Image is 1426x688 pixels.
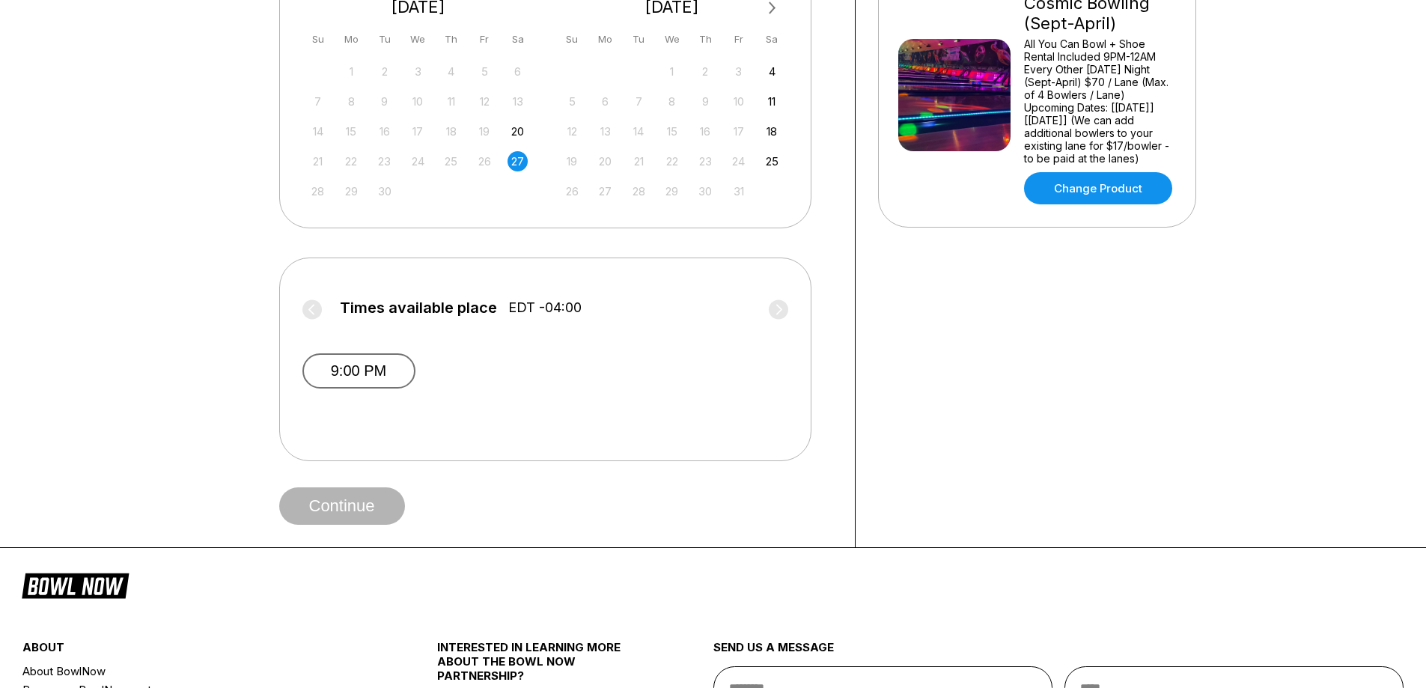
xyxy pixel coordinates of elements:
[629,91,649,112] div: Not available Tuesday, October 7th, 2025
[475,61,495,82] div: Not available Friday, September 5th, 2025
[341,91,362,112] div: Not available Monday, September 8th, 2025
[562,121,582,141] div: Not available Sunday, October 12th, 2025
[595,121,615,141] div: Not available Monday, October 13th, 2025
[308,181,328,201] div: Not available Sunday, September 28th, 2025
[695,121,716,141] div: Not available Thursday, October 16th, 2025
[475,151,495,171] div: Not available Friday, September 26th, 2025
[508,121,528,141] div: Choose Saturday, September 20th, 2025
[308,29,328,49] div: Su
[662,181,682,201] div: Not available Wednesday, October 29th, 2025
[374,61,394,82] div: Not available Tuesday, September 2nd, 2025
[341,151,362,171] div: Not available Monday, September 22nd, 2025
[308,151,328,171] div: Not available Sunday, September 21st, 2025
[22,640,368,662] div: about
[595,181,615,201] div: Not available Monday, October 27th, 2025
[695,151,716,171] div: Not available Thursday, October 23rd, 2025
[374,121,394,141] div: Not available Tuesday, September 16th, 2025
[562,29,582,49] div: Su
[562,151,582,171] div: Not available Sunday, October 19th, 2025
[762,61,782,82] div: Choose Saturday, October 4th, 2025
[374,181,394,201] div: Not available Tuesday, September 30th, 2025
[508,299,582,316] span: EDT -04:00
[508,151,528,171] div: Choose Saturday, September 27th, 2025
[1024,37,1176,165] div: All You Can Bowl + Shoe Rental Included 9PM-12AM Every Other [DATE] Night (Sept-April) $70 / Lane...
[662,61,682,82] div: Not available Wednesday, October 1st, 2025
[308,121,328,141] div: Not available Sunday, September 14th, 2025
[762,151,782,171] div: Choose Saturday, October 25th, 2025
[629,121,649,141] div: Not available Tuesday, October 14th, 2025
[562,181,582,201] div: Not available Sunday, October 26th, 2025
[629,151,649,171] div: Not available Tuesday, October 21st, 2025
[728,121,749,141] div: Not available Friday, October 17th, 2025
[695,61,716,82] div: Not available Thursday, October 2nd, 2025
[728,151,749,171] div: Not available Friday, October 24th, 2025
[441,61,461,82] div: Not available Thursday, September 4th, 2025
[728,61,749,82] div: Not available Friday, October 3rd, 2025
[508,29,528,49] div: Sa
[595,151,615,171] div: Not available Monday, October 20th, 2025
[374,29,394,49] div: Tu
[695,91,716,112] div: Not available Thursday, October 9th, 2025
[341,29,362,49] div: Mo
[508,61,528,82] div: Not available Saturday, September 6th, 2025
[713,640,1404,666] div: send us a message
[1024,172,1172,204] a: Change Product
[374,151,394,171] div: Not available Tuesday, September 23rd, 2025
[341,121,362,141] div: Not available Monday, September 15th, 2025
[629,29,649,49] div: Tu
[695,181,716,201] div: Not available Thursday, October 30th, 2025
[595,29,615,49] div: Mo
[302,353,415,389] button: 9:00 PM
[662,29,682,49] div: We
[762,29,782,49] div: Sa
[340,299,497,316] span: Times available place
[408,121,428,141] div: Not available Wednesday, September 17th, 2025
[306,60,531,201] div: month 2025-09
[441,121,461,141] div: Not available Thursday, September 18th, 2025
[662,121,682,141] div: Not available Wednesday, October 15th, 2025
[341,181,362,201] div: Not available Monday, September 29th, 2025
[762,91,782,112] div: Choose Saturday, October 11th, 2025
[408,151,428,171] div: Not available Wednesday, September 24th, 2025
[508,91,528,112] div: Not available Saturday, September 13th, 2025
[374,91,394,112] div: Not available Tuesday, September 9th, 2025
[408,61,428,82] div: Not available Wednesday, September 3rd, 2025
[762,121,782,141] div: Choose Saturday, October 18th, 2025
[629,181,649,201] div: Not available Tuesday, October 28th, 2025
[728,181,749,201] div: Not available Friday, October 31st, 2025
[662,151,682,171] div: Not available Wednesday, October 22nd, 2025
[408,91,428,112] div: Not available Wednesday, September 10th, 2025
[341,61,362,82] div: Not available Monday, September 1st, 2025
[475,121,495,141] div: Not available Friday, September 19th, 2025
[560,60,784,201] div: month 2025-10
[408,29,428,49] div: We
[441,29,461,49] div: Th
[728,91,749,112] div: Not available Friday, October 10th, 2025
[308,91,328,112] div: Not available Sunday, September 7th, 2025
[898,39,1011,151] img: Cosmic Bowling (Sept-April)
[441,91,461,112] div: Not available Thursday, September 11th, 2025
[22,662,368,681] a: About BowlNow
[441,151,461,171] div: Not available Thursday, September 25th, 2025
[662,91,682,112] div: Not available Wednesday, October 8th, 2025
[475,29,495,49] div: Fr
[728,29,749,49] div: Fr
[475,91,495,112] div: Not available Friday, September 12th, 2025
[595,91,615,112] div: Not available Monday, October 6th, 2025
[695,29,716,49] div: Th
[562,91,582,112] div: Not available Sunday, October 5th, 2025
